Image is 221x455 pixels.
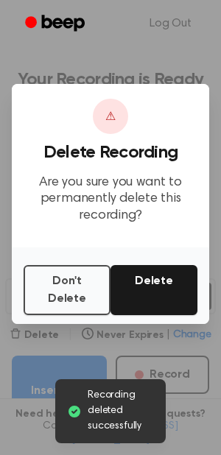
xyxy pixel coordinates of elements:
[24,174,197,225] p: Are you sure you want to permanently delete this recording?
[24,265,110,315] button: Don't Delete
[15,10,98,38] a: Beep
[88,388,154,434] span: Recording deleted successfully
[24,143,197,163] h3: Delete Recording
[110,265,197,315] button: Delete
[93,99,128,134] div: ⚠
[135,6,206,41] a: Log Out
